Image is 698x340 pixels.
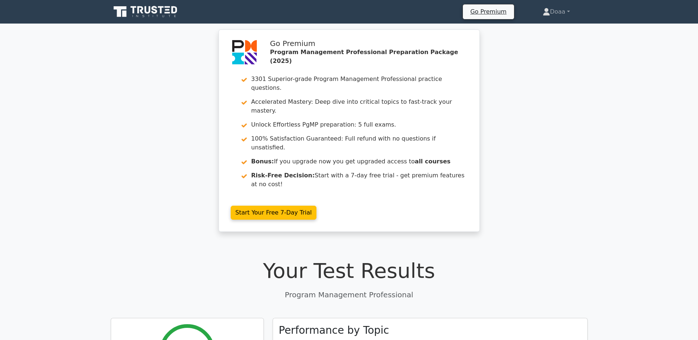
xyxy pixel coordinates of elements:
h1: Your Test Results [111,258,588,283]
a: Start Your Free 7-Day Trial [231,206,317,220]
h3: Performance by Topic [279,324,389,337]
p: Program Management Professional [111,289,588,300]
a: Go Premium [466,7,511,17]
a: Doaa [525,4,588,19]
